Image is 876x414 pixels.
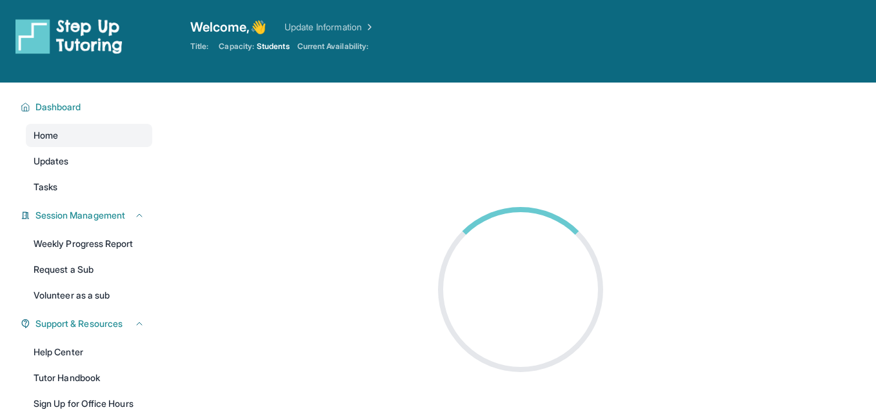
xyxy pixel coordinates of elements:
[30,209,144,222] button: Session Management
[15,18,123,54] img: logo
[284,21,375,34] a: Update Information
[190,41,208,52] span: Title:
[34,155,69,168] span: Updates
[190,18,266,36] span: Welcome, 👋
[26,258,152,281] a: Request a Sub
[35,209,125,222] span: Session Management
[26,284,152,307] a: Volunteer as a sub
[34,181,57,193] span: Tasks
[35,317,123,330] span: Support & Resources
[26,175,152,199] a: Tasks
[362,21,375,34] img: Chevron Right
[35,101,81,113] span: Dashboard
[26,124,152,147] a: Home
[219,41,254,52] span: Capacity:
[34,129,58,142] span: Home
[26,340,152,364] a: Help Center
[257,41,290,52] span: Students
[30,101,144,113] button: Dashboard
[26,150,152,173] a: Updates
[26,366,152,389] a: Tutor Handbook
[297,41,368,52] span: Current Availability:
[30,317,144,330] button: Support & Resources
[26,232,152,255] a: Weekly Progress Report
